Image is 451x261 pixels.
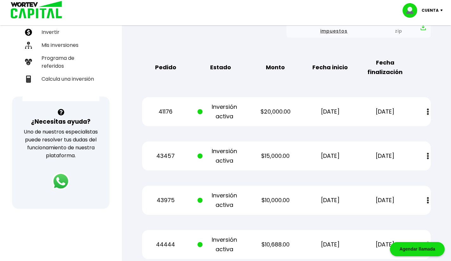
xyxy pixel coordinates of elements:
p: [DATE] [307,151,353,161]
p: Uno de nuestros especialistas puede resolver tus dudas del funcionamiento de nuestra plataforma. [20,128,101,159]
p: $15,000.00 [252,151,298,161]
h3: ¿Necesitas ayuda? [31,117,91,126]
img: icon-down [439,9,447,11]
p: [DATE] [307,107,353,116]
p: $20,000.00 [252,107,298,116]
p: $10,688.00 [252,240,298,249]
p: 41176 [142,107,189,116]
ul: Capital [22,9,99,101]
a: Programa de referidos [22,52,99,72]
p: [DATE] [307,240,353,249]
p: [DATE] [362,151,408,161]
img: calculadora-icon.17d418c4.svg [25,76,32,83]
p: Inversión activa [197,191,244,210]
img: logos_whatsapp-icon.242b2217.svg [52,172,70,190]
p: $10,000.00 [252,196,298,205]
p: 43457 [142,151,189,161]
button: Constancias de retención de impuestos2024 Formato zip [291,19,426,35]
a: Invertir [22,26,99,39]
p: Inversión activa [197,146,244,165]
p: Cuenta [422,6,439,15]
div: Agendar llamada [390,242,445,256]
p: Inversión activa [197,102,244,121]
img: recomiendanos-icon.9b8e9327.svg [25,59,32,65]
p: [DATE] [362,196,408,205]
b: Fecha inicio [312,63,348,72]
a: Calcula una inversión [22,72,99,85]
p: [DATE] [362,240,408,249]
b: Fecha finalización [362,58,408,77]
p: 43975 [142,196,189,205]
b: Pedido [155,63,176,72]
p: [DATE] [362,107,408,116]
a: Mis inversiones [22,39,99,52]
p: 44444 [142,240,189,249]
b: Estado [210,63,231,72]
img: invertir-icon.b3b967d7.svg [25,29,32,36]
p: [DATE] [307,196,353,205]
img: inversiones-icon.6695dc30.svg [25,42,32,49]
p: Inversión activa [197,235,244,254]
img: profile-image [403,3,422,18]
span: Constancias de retención de impuestos [291,19,377,35]
b: Monto [266,63,285,72]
